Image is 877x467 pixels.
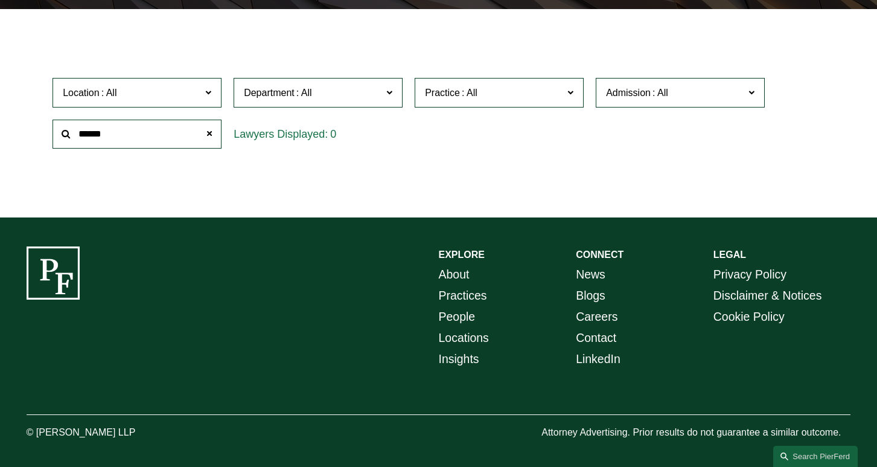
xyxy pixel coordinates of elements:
a: Insights [439,349,479,370]
a: LinkedIn [576,349,620,370]
a: About [439,264,470,285]
a: Search this site [773,446,858,467]
strong: CONNECT [576,250,623,260]
a: Careers [576,306,617,327]
a: News [576,264,605,285]
strong: LEGAL [713,250,746,260]
a: Cookie Policy [713,306,785,327]
a: Locations [439,327,489,349]
a: Disclaimer & Notices [713,285,822,306]
span: Department [244,88,295,98]
p: Attorney Advertising. Prior results do not guarantee a similar outcome. [541,424,850,442]
a: Contact [576,327,616,349]
span: 0 [330,128,336,140]
a: Privacy Policy [713,264,786,285]
span: Admission [606,88,651,98]
span: Practice [425,88,460,98]
a: Blogs [576,285,605,306]
a: Practices [439,285,487,306]
span: Location [63,88,100,98]
strong: EXPLORE [439,250,485,260]
p: © [PERSON_NAME] LLP [27,424,199,442]
a: People [439,306,476,327]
